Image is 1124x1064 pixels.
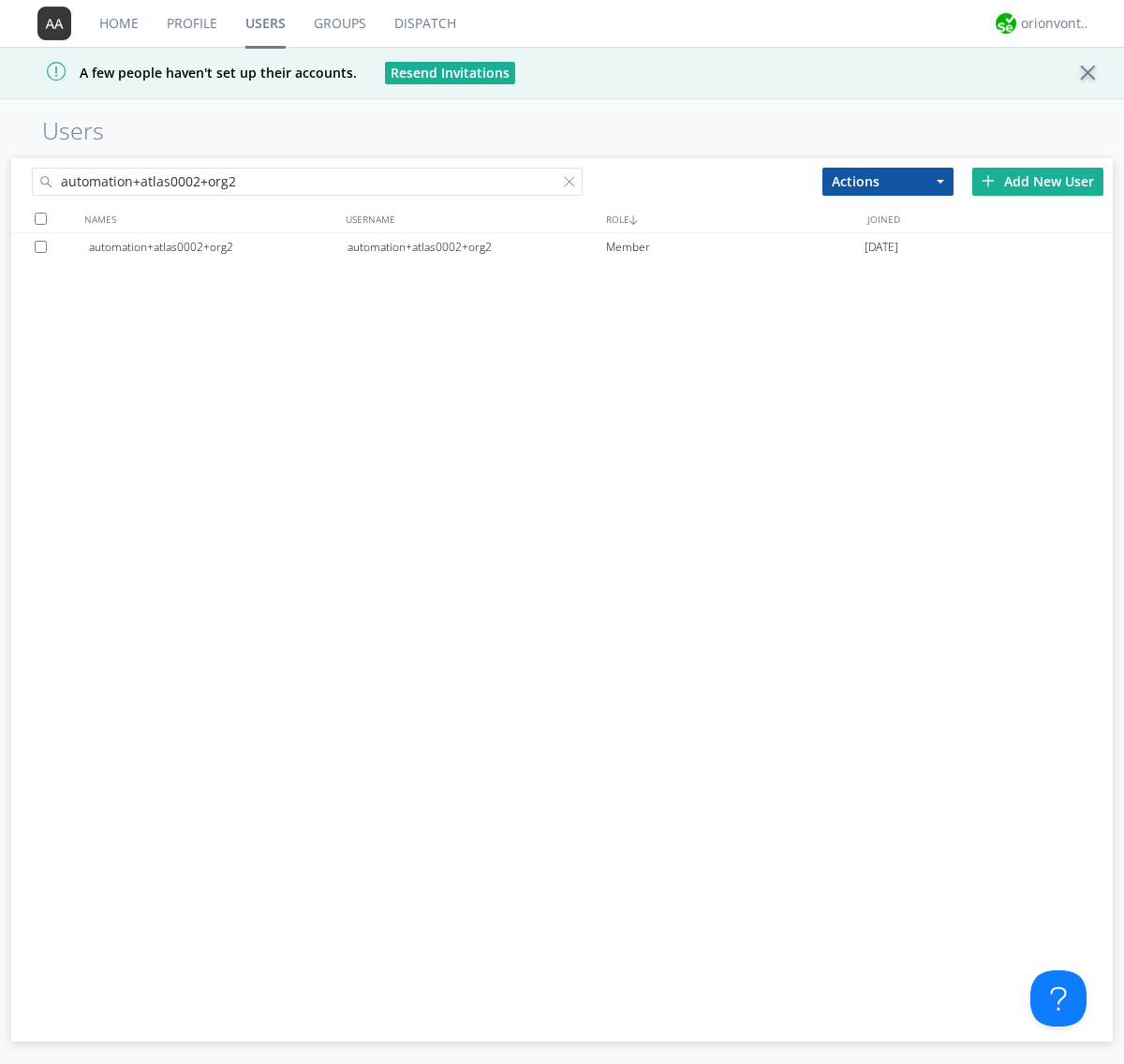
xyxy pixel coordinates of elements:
span: A few people haven't set up their accounts. [14,64,357,81]
div: automation+atlas0002+org2 [89,233,348,261]
span: [DATE] [865,233,898,261]
div: automation+atlas0002+org2 [348,233,606,261]
a: automation+atlas0002+org2automation+atlas0002+org2Member[DATE] [11,233,1113,261]
img: plus.svg [982,174,995,187]
div: ROLE [601,205,863,232]
button: Actions [822,168,954,196]
img: 29d36aed6fa347d5a1537e7736e6aa13 [996,13,1016,34]
div: orionvontas+atlas+automation+org2 [1021,14,1091,33]
div: Member [606,233,865,261]
div: USERNAME [341,205,602,232]
div: Add New User [972,168,1103,196]
button: Resend Invitations [385,62,515,84]
iframe: Toggle Customer Support [1030,970,1087,1027]
img: 373638.png [37,7,71,40]
div: NAMES [80,205,341,232]
input: Search users [32,168,583,196]
div: JOINED [863,205,1124,232]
